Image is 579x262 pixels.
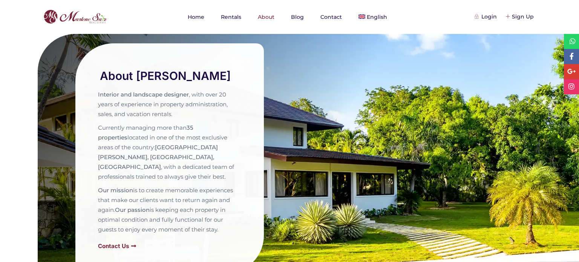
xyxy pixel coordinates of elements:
[98,90,241,119] p: , with over 20 years of experience in property administration, sales, and vacation rentals.
[98,185,241,234] p: is to create memorable experiences that make our clients want to return again and again. is keepi...
[115,206,150,213] strong: Our passion
[98,91,189,98] strong: Interior and landscape designer
[41,8,109,26] img: logo
[98,144,218,170] strong: [GEOGRAPHIC_DATA][PERSON_NAME], [GEOGRAPHIC_DATA], [GEOGRAPHIC_DATA]
[98,123,241,182] p: Currently managing more than located in one of the most exclusive areas of the country: , with a ...
[476,12,497,21] div: Login
[100,70,239,82] h2: About [PERSON_NAME]
[367,14,387,20] span: English
[98,243,136,249] a: Contact Us
[506,12,534,21] div: Sign Up
[98,243,129,249] span: Contact Us
[98,187,133,194] strong: Our mission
